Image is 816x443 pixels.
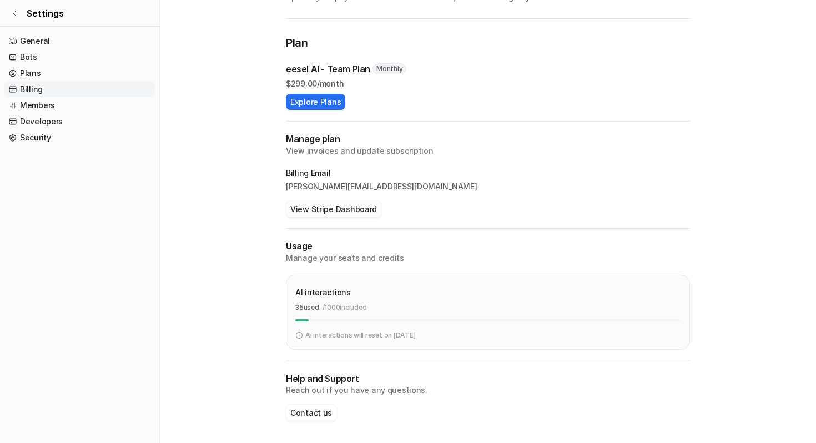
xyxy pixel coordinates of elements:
[4,114,155,129] a: Developers
[286,168,690,179] p: Billing Email
[286,133,690,145] h2: Manage plan
[286,78,690,89] p: $ 299.00/month
[4,82,155,97] a: Billing
[4,49,155,65] a: Bots
[323,303,367,313] p: / 1000 included
[305,330,415,340] p: AI interactions will reset on [DATE]
[286,405,336,421] button: Contact us
[286,181,690,192] p: [PERSON_NAME][EMAIL_ADDRESS][DOMAIN_NAME]
[286,62,370,75] p: eesel AI - Team Plan
[286,94,345,110] button: Explore Plans
[4,66,155,81] a: Plans
[286,253,690,264] p: Manage your seats and credits
[4,130,155,145] a: Security
[286,240,690,253] p: Usage
[295,303,319,313] p: 35 used
[286,201,381,217] button: View Stripe Dashboard
[295,286,351,298] p: AI interactions
[286,34,690,53] p: Plan
[4,98,155,113] a: Members
[286,145,690,157] p: View invoices and update subscription
[286,385,690,396] p: Reach out if you have any questions.
[27,7,64,20] span: Settings
[286,372,690,385] p: Help and Support
[372,63,406,74] span: Monthly
[4,33,155,49] a: General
